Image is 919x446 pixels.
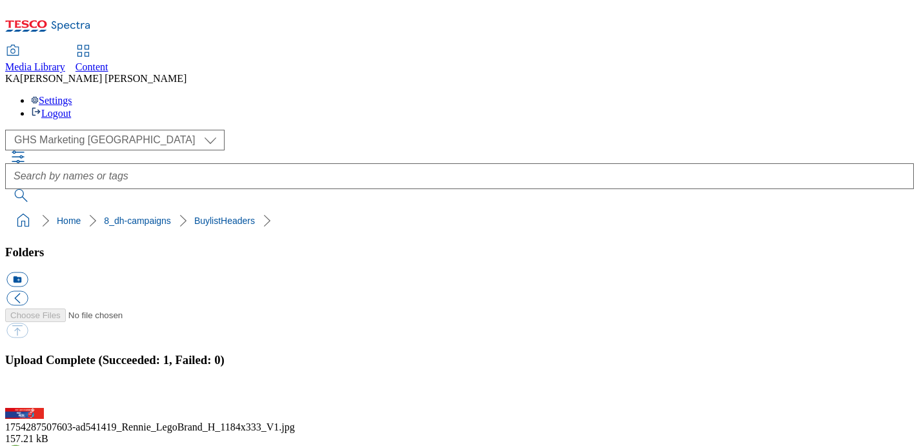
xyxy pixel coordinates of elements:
[5,208,914,233] nav: breadcrumb
[104,216,171,226] a: 8_dh-campaigns
[194,216,255,226] a: BuylistHeaders
[57,216,81,226] a: Home
[13,210,34,231] a: home
[5,421,914,433] div: 1754287507603-ad541419_Rennie_LegoBrand_H_1184x333_V1.jpg
[76,61,108,72] span: Content
[31,95,72,106] a: Settings
[5,245,914,259] h3: Folders
[5,46,65,73] a: Media Library
[76,46,108,73] a: Content
[31,108,71,119] a: Logout
[5,163,914,189] input: Search by names or tags
[5,433,914,445] div: 157.21 kB
[5,73,20,84] span: KA
[5,353,914,367] h3: Upload Complete (Succeeded: 1, Failed: 0)
[5,408,44,419] img: preview
[20,73,187,84] span: [PERSON_NAME] [PERSON_NAME]
[5,61,65,72] span: Media Library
